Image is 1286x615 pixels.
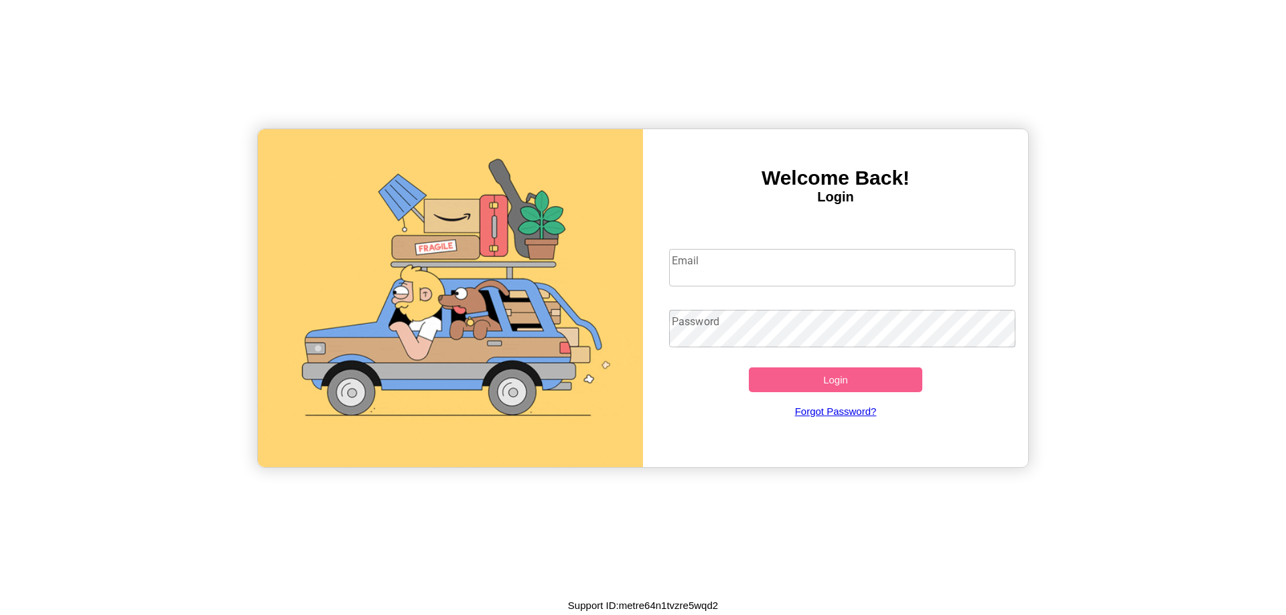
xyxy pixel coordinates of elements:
[662,392,1009,430] a: Forgot Password?
[643,189,1028,205] h4: Login
[749,367,922,392] button: Login
[568,596,718,614] p: Support ID: metre64n1tvzre5wqd2
[258,129,643,467] img: gif
[643,167,1028,189] h3: Welcome Back!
